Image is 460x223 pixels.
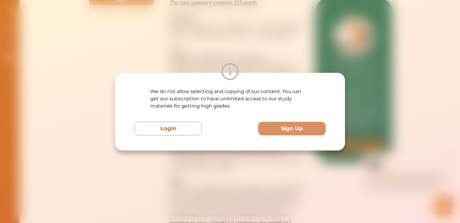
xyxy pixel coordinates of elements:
button: Sign Up [258,122,326,135]
i: 1 [134,45,139,50]
p: We do not allow selecting and copying of our content. You can get our subscription to have unlimi... [150,88,310,110]
span: 👋 [72,21,78,27]
img: Nini [53,6,64,18]
p: Hey there If you have any questions, I'm here to help! Just text back 'Hi' and choose from the fo... [53,21,133,38]
div: Nini [68,10,75,16]
span: 🌟 [120,32,126,38]
button: Login [134,122,202,135]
